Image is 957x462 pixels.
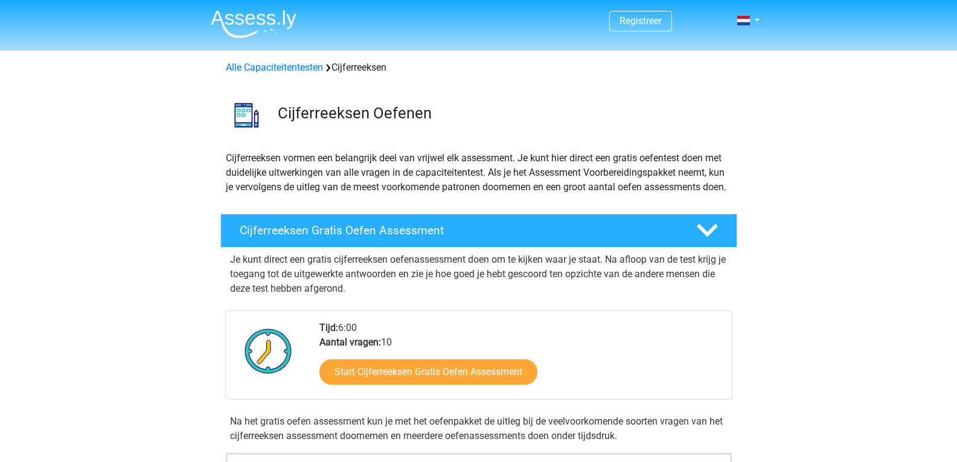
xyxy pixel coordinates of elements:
b: Tijd: [319,322,338,333]
div: 6:00 10 [310,321,731,399]
p: Cijferreeksen vormen een belangrijk deel van vrijwel elk assessment. Je kunt hier direct een grat... [226,151,732,194]
div: Na het gratis oefen assessment kun je met het oefenpakket de uitleg bij de veelvoorkomende soorte... [225,414,732,443]
div: Cijferreeksen [221,60,737,75]
h4: Cijferreeksen Gratis Oefen Assessment [240,223,677,237]
a: Start Cijferreeksen Gratis Oefen Assessment [319,359,537,385]
img: cijferreeksen [221,89,272,141]
a: Cijferreeksen Gratis Oefen Assessment [216,214,742,248]
p: Je kunt direct een gratis cijferreeksen oefenassessment doen om te kijken waar je staat. Na afloo... [230,252,728,296]
a: Alle Capaciteitentesten [226,62,323,73]
img: Assessly [211,10,296,38]
img: Klok [238,321,299,381]
b: Aantal vragen: [319,336,381,348]
h3: Cijferreeksen Oefenen [278,104,728,123]
a: Registreer [619,15,662,27]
